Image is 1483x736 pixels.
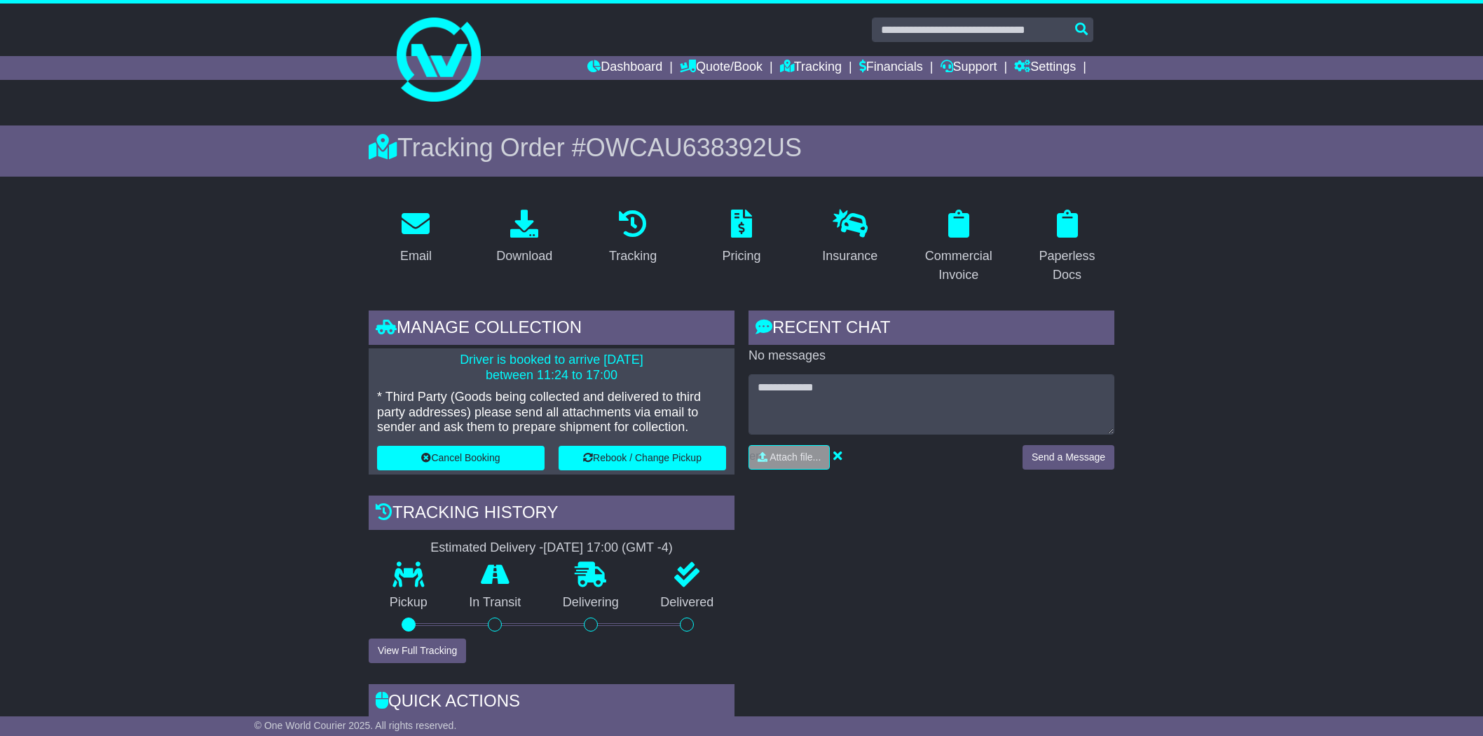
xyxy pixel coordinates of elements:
[1023,445,1114,470] button: Send a Message
[1029,247,1105,285] div: Paperless Docs
[640,595,735,611] p: Delivered
[369,496,734,533] div: Tracking history
[813,205,887,271] a: Insurance
[449,595,542,611] p: In Transit
[542,595,640,611] p: Delivering
[369,595,449,611] p: Pickup
[1014,56,1076,80] a: Settings
[369,540,734,556] div: Estimated Delivery -
[609,247,657,266] div: Tracking
[780,56,842,80] a: Tracking
[749,311,1114,348] div: RECENT CHAT
[369,684,734,722] div: Quick Actions
[377,446,545,470] button: Cancel Booking
[400,247,432,266] div: Email
[920,247,997,285] div: Commercial Invoice
[1020,205,1114,289] a: Paperless Docs
[543,540,672,556] div: [DATE] 17:00 (GMT -4)
[859,56,923,80] a: Financials
[377,390,726,435] p: * Third Party (Goods being collected and delivered to third party addresses) please send all atta...
[369,132,1114,163] div: Tracking Order #
[600,205,666,271] a: Tracking
[911,205,1006,289] a: Commercial Invoice
[369,639,466,663] button: View Full Tracking
[377,353,726,383] p: Driver is booked to arrive [DATE] between 11:24 to 17:00
[487,205,561,271] a: Download
[822,247,877,266] div: Insurance
[586,133,802,162] span: OWCAU638392US
[722,247,760,266] div: Pricing
[391,205,441,271] a: Email
[587,56,662,80] a: Dashboard
[496,247,552,266] div: Download
[749,348,1114,364] p: No messages
[713,205,770,271] a: Pricing
[254,720,457,731] span: © One World Courier 2025. All rights reserved.
[941,56,997,80] a: Support
[559,446,726,470] button: Rebook / Change Pickup
[369,311,734,348] div: Manage collection
[680,56,763,80] a: Quote/Book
